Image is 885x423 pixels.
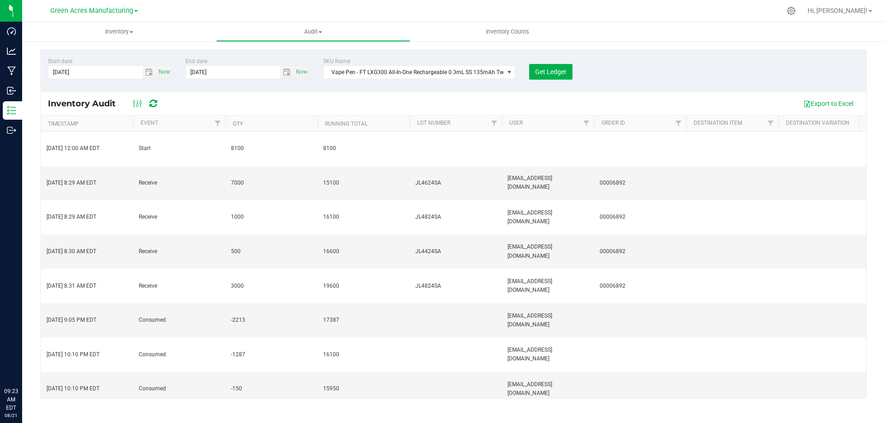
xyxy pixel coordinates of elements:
a: Filter [855,116,871,131]
span: JL4424SA [415,247,496,256]
inline-svg: Dashboard [7,27,16,36]
span: 7000 [231,179,312,187]
span: Start date [48,58,72,64]
span: 8100 [323,144,404,153]
a: User [509,120,523,126]
span: Vape Pen - FT LXG300 All-In-One Rechargeable 0.3mL SS 135mAh Twist-On 9W [324,66,504,79]
span: [DATE] 8:29 AM EDT [47,179,96,187]
span: 00006892 [600,247,681,256]
a: Event [141,120,158,126]
span: 16600 [323,247,404,256]
span: Inventory Audit [48,99,125,109]
span: Receive [139,282,220,290]
span: 00006892 [600,282,681,290]
span: 00006892 [600,213,681,221]
span: Receive [139,247,220,256]
span: 8100 [231,144,312,153]
span: 15100 [323,179,404,187]
span: Start [139,144,220,153]
span: Consumed [139,350,220,359]
a: Filter [671,116,686,131]
a: Filter [487,116,502,131]
span: Get Ledger [535,68,566,75]
span: select [143,66,156,79]
span: 16100 [323,350,404,359]
a: Audit [216,22,410,41]
a: Filter [579,116,594,131]
a: Running Total [325,121,367,127]
a: Destination Variation [786,120,850,126]
span: select [156,66,171,79]
inline-svg: Analytics [7,46,16,56]
span: select [280,66,294,79]
span: 15950 [323,384,404,393]
inline-svg: Manufacturing [7,66,16,75]
span: Inventory [22,28,216,36]
a: Timestamp [48,121,79,127]
a: Order ID [602,120,625,126]
span: select [294,66,309,79]
span: 3000 [231,282,312,290]
inline-svg: Inbound [7,86,16,95]
a: Lot Number [417,120,450,126]
inline-svg: Outbound [7,126,16,135]
span: -1287 [231,350,312,359]
span: 19600 [323,282,404,290]
a: Destination Item [694,120,742,126]
a: Filter [210,116,225,131]
span: [DATE] 8:30 AM EDT [47,247,96,256]
iframe: Resource center [9,349,37,377]
span: [EMAIL_ADDRESS][DOMAIN_NAME] [507,243,589,260]
a: Qty [233,121,243,127]
span: [DATE] 10:10 PM EDT [47,384,100,393]
div: Manage settings [785,6,797,15]
span: -150 [231,384,312,393]
a: Inventory [22,22,216,41]
span: 1000 [231,213,312,221]
span: [EMAIL_ADDRESS][DOMAIN_NAME] [507,277,589,295]
a: Filter [763,116,779,131]
span: End date [185,58,207,64]
span: [EMAIL_ADDRESS][DOMAIN_NAME] [507,174,589,191]
span: [DATE] 10:10 PM EDT [47,350,100,359]
span: [DATE] 8:29 AM EDT [47,213,96,221]
span: [EMAIL_ADDRESS][DOMAIN_NAME] [507,346,589,363]
span: Inventory Counts [473,28,542,36]
span: [DATE] 9:05 PM EDT [47,316,96,324]
span: 00006892 [600,179,681,187]
span: JL4824SA [415,282,496,290]
span: JL4824SA [415,213,496,221]
span: [DATE] 12:00 AM EDT [47,144,100,153]
p: 08/21 [4,412,18,419]
span: 500 [231,247,312,256]
span: Hi, [PERSON_NAME]! [808,7,867,14]
span: SKU Name [323,58,350,64]
span: 16100 [323,213,404,221]
span: Set Current date [294,65,309,79]
span: [EMAIL_ADDRESS][DOMAIN_NAME] [507,380,589,398]
span: -2213 [231,316,312,324]
p: 09:23 AM EDT [4,387,18,412]
button: Export to Excel [797,96,859,111]
span: Consumed [139,384,220,393]
span: Audit [217,28,410,36]
button: Get Ledger [529,64,572,80]
span: [DATE] 8:31 AM EDT [47,282,96,290]
span: [EMAIL_ADDRESS][DOMAIN_NAME] [507,209,589,226]
span: Green Acres Manufacturing [50,7,133,15]
span: Set Current date [156,65,172,79]
span: JL4624SA [415,179,496,187]
span: Receive [139,213,220,221]
a: Inventory Counts [410,22,604,41]
span: Receive [139,179,220,187]
span: 17387 [323,316,404,324]
span: Consumed [139,316,220,324]
span: [EMAIL_ADDRESS][DOMAIN_NAME] [507,312,589,329]
inline-svg: Inventory [7,106,16,115]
